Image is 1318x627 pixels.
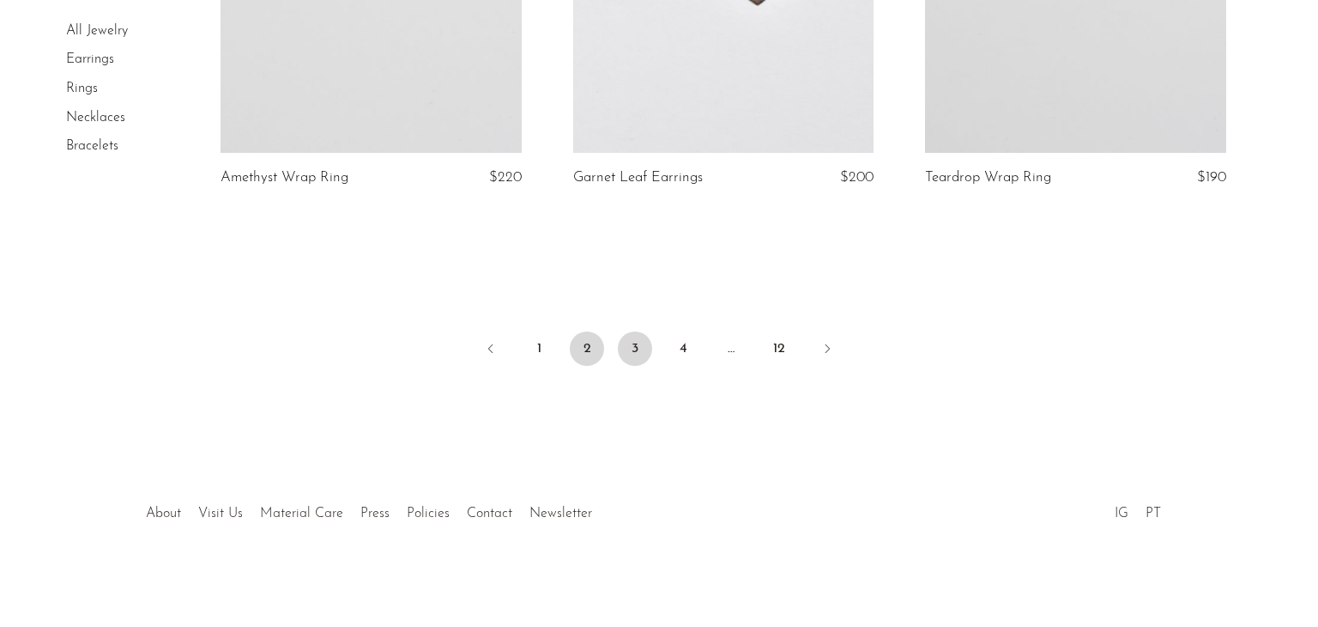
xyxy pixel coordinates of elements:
a: Teardrop Wrap Ring [925,170,1051,186]
a: Bracelets [66,139,118,153]
ul: Social Medias [1106,493,1170,526]
a: Amethyst Wrap Ring [221,170,348,186]
a: PT [1146,507,1161,520]
span: $190 [1197,170,1226,185]
a: Contact [467,507,512,520]
a: Visit Us [198,507,243,520]
a: Earrings [66,53,114,67]
a: Press [360,507,390,520]
a: Next [810,332,844,369]
a: 3 [618,332,652,366]
span: 2 [570,332,604,366]
a: Policies [407,507,450,520]
ul: Quick links [137,493,601,526]
a: All Jewelry [66,24,128,38]
a: IG [1115,507,1128,520]
a: Necklaces [66,111,125,125]
span: $220 [489,170,522,185]
a: Previous [474,332,508,369]
a: 4 [666,332,700,366]
a: 12 [762,332,796,366]
a: About [146,507,181,520]
span: $200 [840,170,874,185]
span: … [714,332,748,366]
a: Garnet Leaf Earrings [573,170,703,186]
a: 1 [522,332,556,366]
a: Material Care [260,507,343,520]
a: Rings [66,82,98,95]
